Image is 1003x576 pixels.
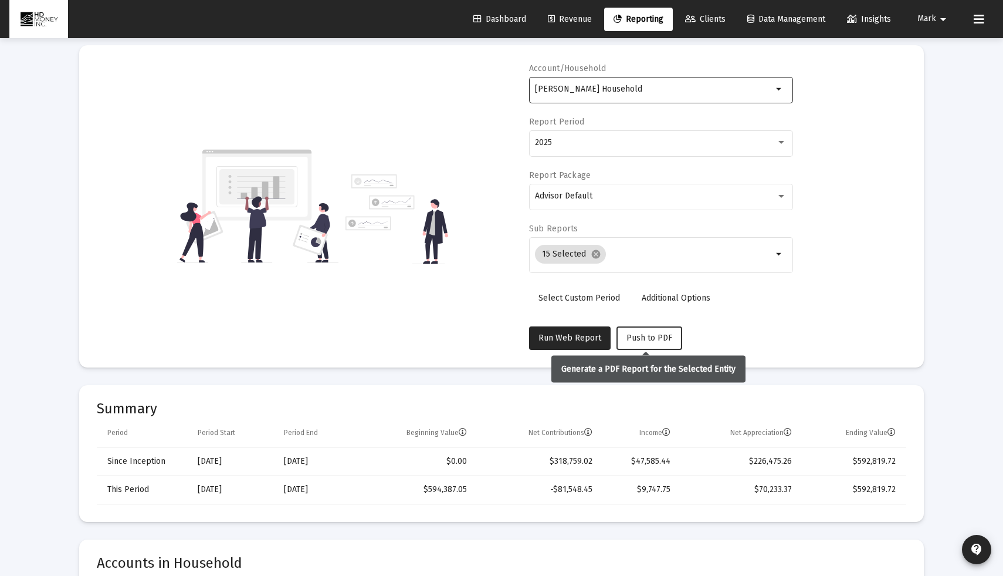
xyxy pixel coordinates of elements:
[772,247,787,261] mat-icon: arrow_drop_down
[97,419,906,504] div: Data grid
[529,170,591,180] label: Report Package
[406,428,467,437] div: Beginning Value
[177,148,338,264] img: reporting
[679,476,800,504] td: $70,233.37
[642,293,710,303] span: Additional Options
[601,419,679,447] td: Column Income
[747,14,825,24] span: Data Management
[639,428,670,437] div: Income
[847,14,891,24] span: Insights
[917,14,936,24] span: Mark
[529,326,611,350] button: Run Web Report
[535,242,772,266] mat-chip-list: Selection
[97,419,189,447] td: Column Period
[284,484,349,496] div: [DATE]
[604,8,673,31] a: Reporting
[538,293,620,303] span: Select Custom Period
[198,484,267,496] div: [DATE]
[800,476,906,504] td: $592,819.72
[475,476,601,504] td: -$81,548.45
[591,249,601,260] mat-icon: cancel
[601,447,679,476] td: $47,585.44
[528,428,592,437] div: Net Contributions
[772,82,787,96] mat-icon: arrow_drop_down
[676,8,735,31] a: Clients
[529,63,606,73] label: Account/Household
[464,8,536,31] a: Dashboard
[970,543,984,557] mat-icon: contact_support
[800,419,906,447] td: Column Ending Value
[97,476,189,504] td: This Period
[357,419,475,447] td: Column Beginning Value
[357,476,475,504] td: $594,387.05
[97,447,189,476] td: Since Inception
[18,8,59,31] img: Dashboard
[284,456,349,467] div: [DATE]
[529,224,578,234] label: Sub Reports
[738,8,835,31] a: Data Management
[800,447,906,476] td: $592,819.72
[535,245,606,264] mat-chip: 15 Selected
[538,333,601,343] span: Run Web Report
[838,8,900,31] a: Insights
[626,333,672,343] span: Push to PDF
[679,447,800,476] td: $226,475.26
[535,191,592,201] span: Advisor Default
[903,7,964,31] button: Mark
[679,419,800,447] td: Column Net Appreciation
[601,476,679,504] td: $9,747.75
[548,14,592,24] span: Revenue
[616,326,682,350] button: Push to PDF
[97,403,906,415] mat-card-title: Summary
[198,456,267,467] div: [DATE]
[189,419,276,447] td: Column Period Start
[529,117,585,127] label: Report Period
[357,447,475,476] td: $0.00
[473,14,526,24] span: Dashboard
[198,428,235,437] div: Period Start
[97,557,906,569] mat-card-title: Accounts in Household
[475,419,601,447] td: Column Net Contributions
[535,137,552,147] span: 2025
[276,419,357,447] td: Column Period End
[614,14,663,24] span: Reporting
[730,428,792,437] div: Net Appreciation
[475,447,601,476] td: $318,759.02
[538,8,601,31] a: Revenue
[284,428,318,437] div: Period End
[107,428,128,437] div: Period
[345,174,448,264] img: reporting-alt
[846,428,896,437] div: Ending Value
[936,8,950,31] mat-icon: arrow_drop_down
[685,14,726,24] span: Clients
[535,85,772,94] input: Search or select an account or household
